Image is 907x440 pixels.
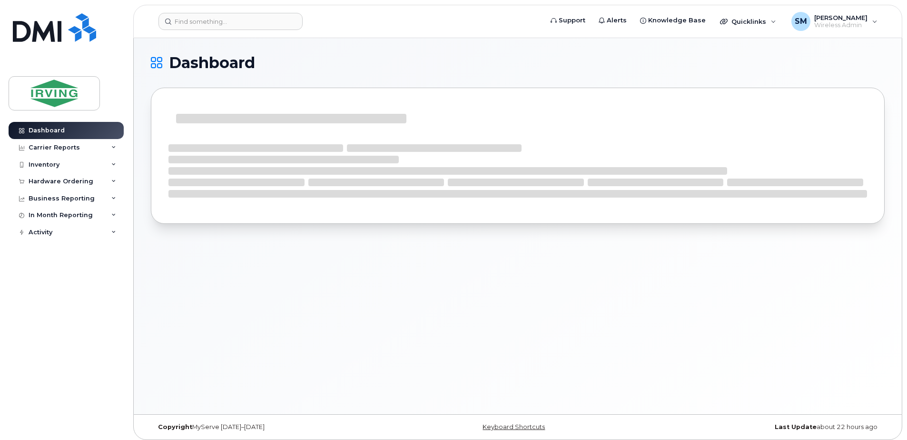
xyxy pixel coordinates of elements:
[483,423,545,430] a: Keyboard Shortcuts
[151,423,395,431] div: MyServe [DATE]–[DATE]
[169,56,255,70] span: Dashboard
[158,423,192,430] strong: Copyright
[640,423,885,431] div: about 22 hours ago
[775,423,817,430] strong: Last Update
